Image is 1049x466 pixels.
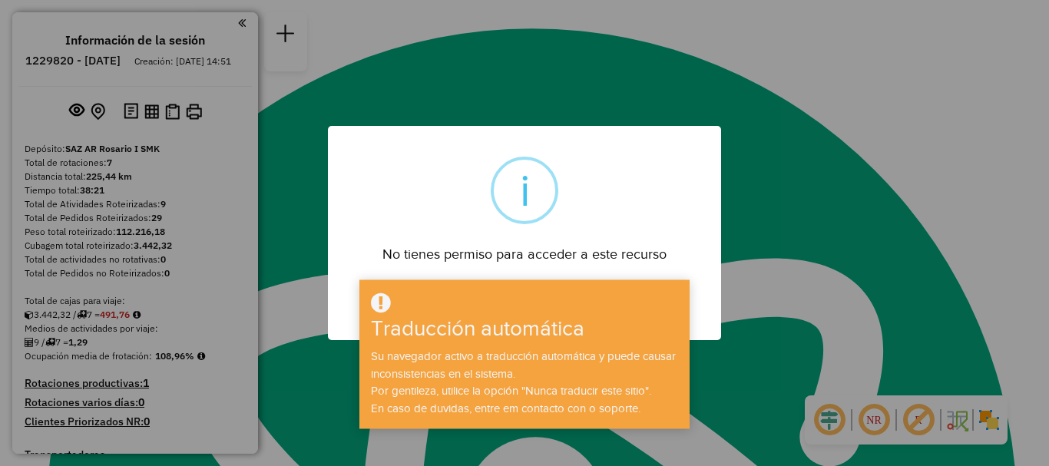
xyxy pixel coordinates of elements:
font: i [520,165,530,215]
font: Traducción automática [371,317,584,341]
font: En caso de duvidas, entre em contacto con o soporte. [371,402,640,415]
font: Su navegador activo a traducción automática y puede causar inconsistencias en el sistema. [371,350,676,380]
font: Por gentileza, utilice la opción "Nunca traducir este sitio". [371,385,651,397]
font: No tienes permiso para acceder a este recurso [382,246,667,262]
